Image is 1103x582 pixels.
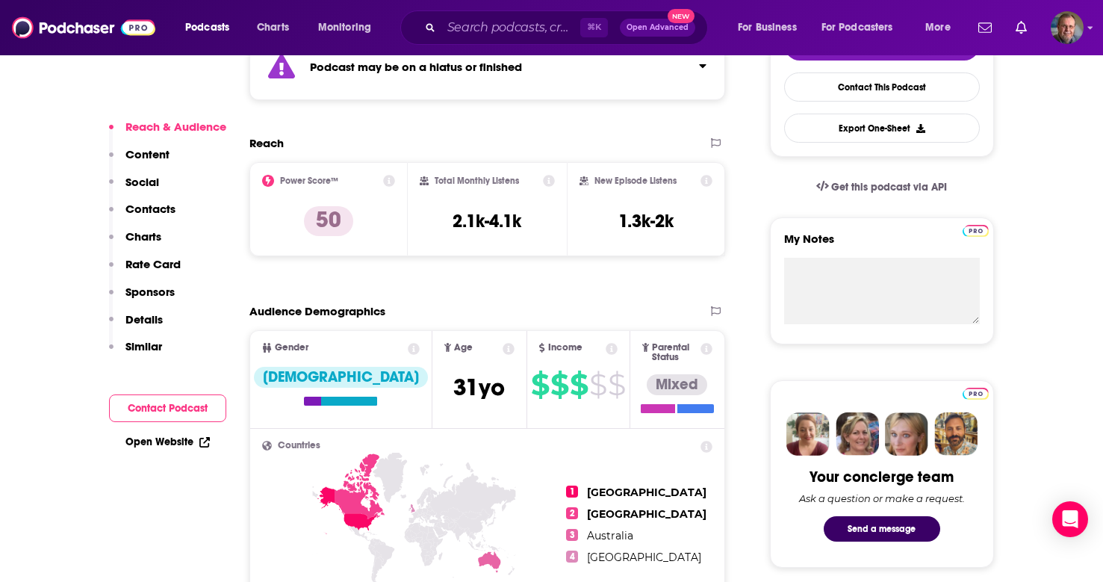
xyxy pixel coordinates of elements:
span: Open Advanced [627,24,689,31]
button: Show profile menu [1051,11,1084,44]
div: Open Intercom Messenger [1052,501,1088,537]
div: Ask a question or make a request. [799,492,965,504]
img: Sydney Profile [786,412,830,456]
a: Pro website [963,386,989,400]
span: $ [550,373,568,397]
a: Pro website [963,223,989,237]
button: open menu [915,16,969,40]
button: Send a message [824,516,940,542]
button: Social [109,175,159,202]
p: Content [125,147,170,161]
a: Show notifications dropdown [1010,15,1033,40]
span: 2 [566,507,578,519]
span: Logged in as dan82658 [1051,11,1084,44]
span: New [668,9,695,23]
span: [GEOGRAPHIC_DATA] [587,507,706,521]
button: Export One-Sheet [784,114,980,143]
h2: Total Monthly Listens [435,176,519,186]
button: open menu [308,16,391,40]
button: Content [109,147,170,175]
div: Mixed [647,374,707,395]
span: Monitoring [318,17,371,38]
span: $ [589,373,606,397]
span: Australia [587,529,633,542]
span: 3 [566,529,578,541]
div: Search podcasts, credits, & more... [414,10,722,45]
span: 4 [566,551,578,563]
img: Barbara Profile [836,412,879,456]
button: open menu [812,16,915,40]
h3: 2.1k-4.1k [453,210,521,232]
img: Jules Profile [885,412,928,456]
img: Podchaser - Follow, Share and Rate Podcasts [12,13,155,42]
p: Contacts [125,202,175,216]
p: Details [125,312,163,326]
span: $ [608,373,625,397]
p: Charts [125,229,161,244]
span: Charts [257,17,289,38]
p: Reach & Audience [125,120,226,134]
span: For Podcasters [821,17,893,38]
span: $ [531,373,549,397]
a: Open Website [125,436,210,448]
a: Contact This Podcast [784,72,980,102]
span: Podcasts [185,17,229,38]
span: ⌘ K [580,18,608,37]
a: Charts [247,16,298,40]
p: Sponsors [125,285,175,299]
button: open menu [175,16,249,40]
a: Show notifications dropdown [972,15,998,40]
span: Income [548,343,582,353]
span: Get this podcast via API [831,181,947,194]
button: Contacts [109,202,175,229]
span: 1 [566,486,578,498]
button: Details [109,312,163,340]
h2: Power Score™ [280,176,338,186]
section: Click to expand status details [249,34,726,100]
span: Age [454,343,473,353]
span: For Business [738,17,797,38]
button: Contact Podcast [109,394,226,422]
span: [GEOGRAPHIC_DATA] [587,486,706,499]
span: 31 yo [453,373,505,402]
p: Similar [125,339,162,353]
label: My Notes [784,232,980,258]
button: Similar [109,339,162,367]
button: Charts [109,229,161,257]
h2: Audience Demographics [249,304,385,318]
h2: Reach [249,136,284,150]
img: User Profile [1051,11,1084,44]
span: Countries [278,441,320,451]
button: Reach & Audience [109,120,226,147]
a: Get this podcast via API [804,169,960,205]
button: open menu [727,16,815,40]
h2: New Episode Listens [594,176,677,186]
p: 50 [304,206,353,236]
p: Rate Card [125,257,181,271]
button: Open AdvancedNew [620,19,695,37]
span: More [925,17,951,38]
span: Gender [275,343,308,353]
img: Podchaser Pro [963,388,989,400]
span: Parental Status [652,343,698,362]
input: Search podcasts, credits, & more... [441,16,580,40]
span: $ [570,373,588,397]
div: [DEMOGRAPHIC_DATA] [254,367,428,388]
p: Social [125,175,159,189]
button: Sponsors [109,285,175,312]
strong: Podcast may be on a hiatus or finished [310,60,522,74]
h3: 1.3k-2k [618,210,674,232]
img: Podchaser Pro [963,225,989,237]
button: Rate Card [109,257,181,285]
span: [GEOGRAPHIC_DATA] [587,551,701,564]
img: Jon Profile [934,412,978,456]
div: Your concierge team [810,468,954,486]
